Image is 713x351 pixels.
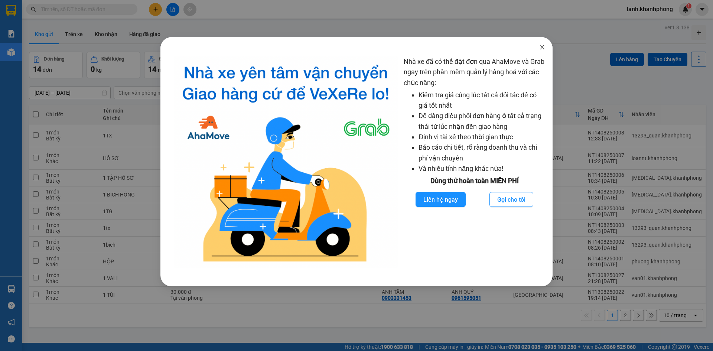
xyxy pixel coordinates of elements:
[419,142,545,163] li: Báo cáo chi tiết, rõ ràng doanh thu và chi phí vận chuyển
[419,90,545,111] li: Kiểm tra giá cùng lúc tất cả đối tác để có giá tốt nhất
[497,195,525,204] span: Gọi cho tôi
[532,37,553,58] button: Close
[404,56,545,268] div: Nhà xe đã có thể đặt đơn qua AhaMove và Grab ngay trên phần mềm quản lý hàng hoá với các chức năng:
[419,163,545,174] li: Và nhiều tính năng khác nữa!
[539,44,545,50] span: close
[416,192,466,207] button: Liên hệ ngay
[404,176,545,186] div: Dùng thử hoàn toàn MIỄN PHÍ
[174,56,398,268] img: logo
[489,192,533,207] button: Gọi cho tôi
[419,111,545,132] li: Dễ dàng điều phối đơn hàng ở tất cả trạng thái từ lúc nhận đến giao hàng
[419,132,545,142] li: Định vị tài xế theo thời gian thực
[423,195,458,204] span: Liên hệ ngay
